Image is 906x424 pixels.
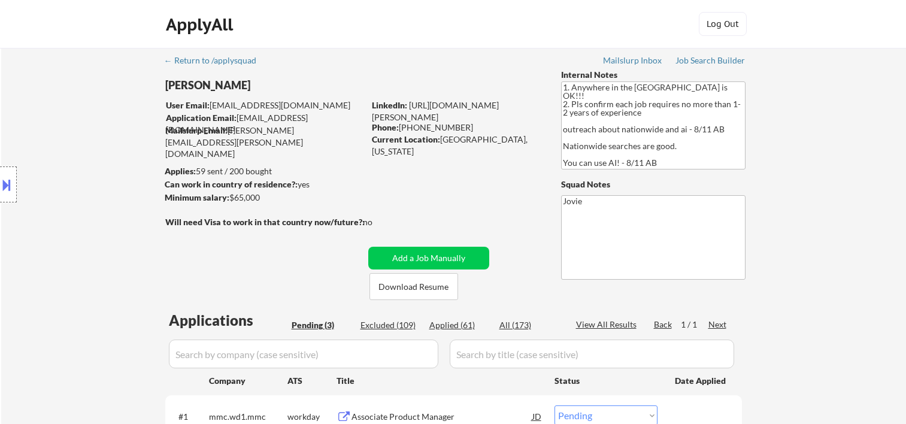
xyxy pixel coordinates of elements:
[450,340,734,368] input: Search by title (case sensitive)
[372,134,541,157] div: [GEOGRAPHIC_DATA], [US_STATE]
[681,319,708,331] div: 1 / 1
[603,56,663,68] a: Mailslurp Inbox
[675,375,728,387] div: Date Applied
[352,411,532,423] div: Associate Product Manager
[360,319,420,331] div: Excluded (109)
[165,192,364,204] div: $65,000
[372,134,440,144] strong: Current Location:
[372,100,499,122] a: [URL][DOMAIN_NAME][PERSON_NAME]
[178,411,199,423] div: #1
[372,122,541,134] div: [PHONE_NUMBER]
[372,100,407,110] strong: LinkedIn:
[292,319,352,331] div: Pending (3)
[699,12,747,36] button: Log Out
[165,178,360,190] div: yes
[363,216,397,228] div: no
[209,375,287,387] div: Company
[169,313,287,328] div: Applications
[603,56,663,65] div: Mailslurp Inbox
[287,375,337,387] div: ATS
[368,247,489,269] button: Add a Job Manually
[337,375,543,387] div: Title
[561,69,746,81] div: Internal Notes
[654,319,673,331] div: Back
[165,165,364,177] div: 59 sent / 200 bought
[708,319,728,331] div: Next
[166,14,237,35] div: ApplyAll
[675,56,746,65] div: Job Search Builder
[164,56,268,65] div: ← Return to /applysquad
[165,78,411,93] div: [PERSON_NAME]
[165,217,365,227] strong: Will need Visa to work in that country now/future?:
[369,273,458,300] button: Download Resume
[209,411,287,423] div: mmc.wd1.mmc
[166,112,364,135] div: [EMAIL_ADDRESS][DOMAIN_NAME]
[561,178,746,190] div: Squad Notes
[287,411,337,423] div: workday
[169,340,438,368] input: Search by company (case sensitive)
[554,370,657,391] div: Status
[166,99,364,111] div: [EMAIL_ADDRESS][DOMAIN_NAME]
[499,319,559,331] div: All (173)
[164,56,268,68] a: ← Return to /applysquad
[372,122,399,132] strong: Phone:
[165,125,364,160] div: [PERSON_NAME][EMAIL_ADDRESS][PERSON_NAME][DOMAIN_NAME]
[429,319,489,331] div: Applied (61)
[165,179,298,189] strong: Can work in country of residence?:
[675,56,746,68] a: Job Search Builder
[576,319,640,331] div: View All Results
